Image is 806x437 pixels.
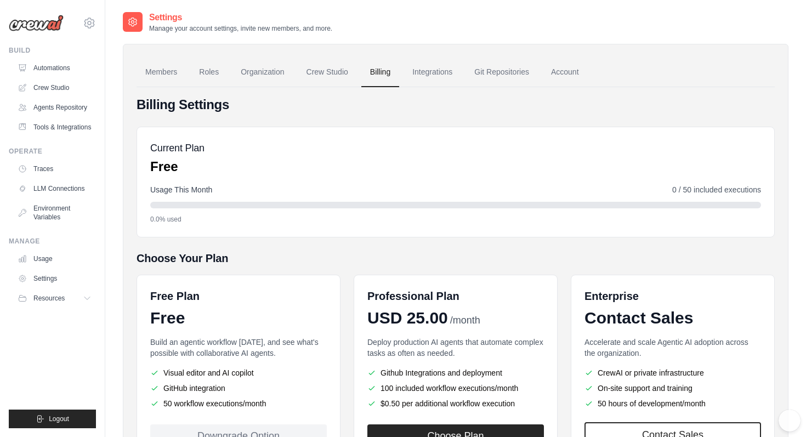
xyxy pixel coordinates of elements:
a: Crew Studio [298,58,357,87]
li: 50 hours of development/month [584,398,761,409]
span: /month [450,313,480,328]
a: Traces [13,160,96,178]
span: Logout [49,415,69,423]
span: 0.0% used [150,215,181,224]
a: Organization [232,58,293,87]
li: 50 workflow executions/month [150,398,327,409]
h4: Billing Settings [137,96,775,113]
h6: Free Plan [150,288,200,304]
p: Deploy production AI agents that automate complex tasks as often as needed. [367,337,544,359]
h5: Current Plan [150,140,205,156]
a: LLM Connections [13,180,96,197]
li: GitHub integration [150,383,327,394]
span: Usage This Month [150,184,212,195]
div: Operate [9,147,96,156]
img: Logo [9,15,64,31]
a: Billing [361,58,399,87]
li: Visual editor and AI copilot [150,367,327,378]
p: Accelerate and scale Agentic AI adoption across the organization. [584,337,761,359]
button: Logout [9,410,96,428]
li: $0.50 per additional workflow execution [367,398,544,409]
a: Agents Repository [13,99,96,116]
h6: Enterprise [584,288,761,304]
p: Free [150,158,205,175]
a: Members [137,58,186,87]
a: Integrations [404,58,461,87]
a: Environment Variables [13,200,96,226]
h6: Professional Plan [367,288,459,304]
a: Git Repositories [466,58,538,87]
p: Manage your account settings, invite new members, and more. [149,24,332,33]
a: Roles [190,58,228,87]
a: Usage [13,250,96,268]
li: CrewAI or private infrastructure [584,367,761,378]
li: 100 included workflow executions/month [367,383,544,394]
span: 0 / 50 included executions [672,184,761,195]
a: Account [542,58,588,87]
p: Build an agentic workflow [DATE], and see what's possible with collaborative AI agents. [150,337,327,359]
li: On-site support and training [584,383,761,394]
li: Github Integrations and deployment [367,367,544,378]
div: Build [9,46,96,55]
div: Contact Sales [584,308,761,328]
div: Manage [9,237,96,246]
a: Automations [13,59,96,77]
div: Free [150,308,327,328]
span: USD 25.00 [367,308,448,328]
a: Crew Studio [13,79,96,97]
h5: Choose Your Plan [137,251,775,266]
button: Resources [13,290,96,307]
h2: Settings [149,11,332,24]
span: Resources [33,294,65,303]
a: Tools & Integrations [13,118,96,136]
a: Settings [13,270,96,287]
